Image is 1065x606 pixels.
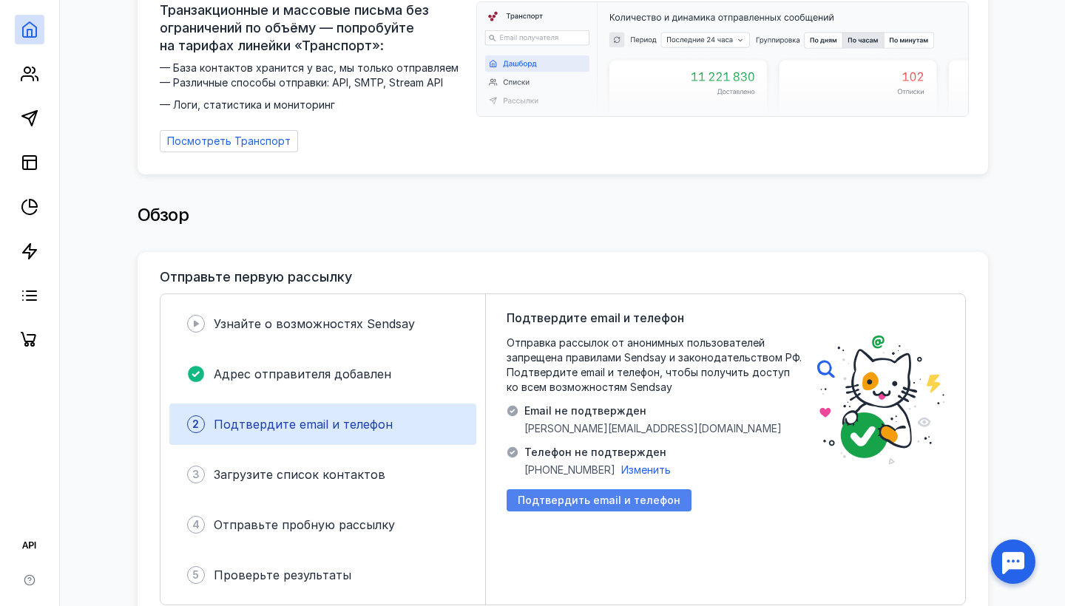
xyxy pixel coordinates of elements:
span: Отправьте пробную рассылку [214,517,395,532]
h3: Отправьте первую рассылку [160,270,352,285]
span: Отправка рассылок от анонимных пользователей запрещена правилами Sendsay и законодательством РФ. ... [507,336,802,395]
span: Подтвердите email и телефон [507,309,684,327]
span: Посмотреть Транспорт [167,135,291,148]
span: Обзор [138,204,189,225]
span: Телефон не подтвержден [524,445,671,460]
span: Email не подтвержден [524,404,782,418]
span: 2 [192,417,199,432]
img: dashboard-transport-banner [477,2,968,116]
span: [PERSON_NAME][EMAIL_ADDRESS][DOMAIN_NAME] [524,421,782,436]
span: Изменить [621,463,671,476]
span: Узнайте о возможностях Sendsay [214,316,415,331]
span: [PHONE_NUMBER] [524,463,615,477]
span: 4 [192,517,200,532]
span: Подтвердить email и телефон [518,494,680,507]
span: Проверьте результаты [214,568,351,582]
a: Посмотреть Транспорт [160,130,298,152]
button: Изменить [621,463,671,477]
span: 3 [192,467,200,482]
span: Транзакционные и массовые письма без ограничений по объёму — попробуйте на тарифах линейки «Транс... [160,1,467,55]
span: Загрузите список контактов [214,467,385,482]
button: Подтвердить email и телефон [507,489,692,511]
span: Подтвердите email и телефон [214,417,393,432]
span: — База контактов хранится у вас, мы только отправляем — Различные способы отправки: API, SMTP, St... [160,61,467,112]
img: poster [817,336,944,465]
span: 5 [192,568,199,582]
span: Адрес отправителя добавлен [214,367,391,381]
